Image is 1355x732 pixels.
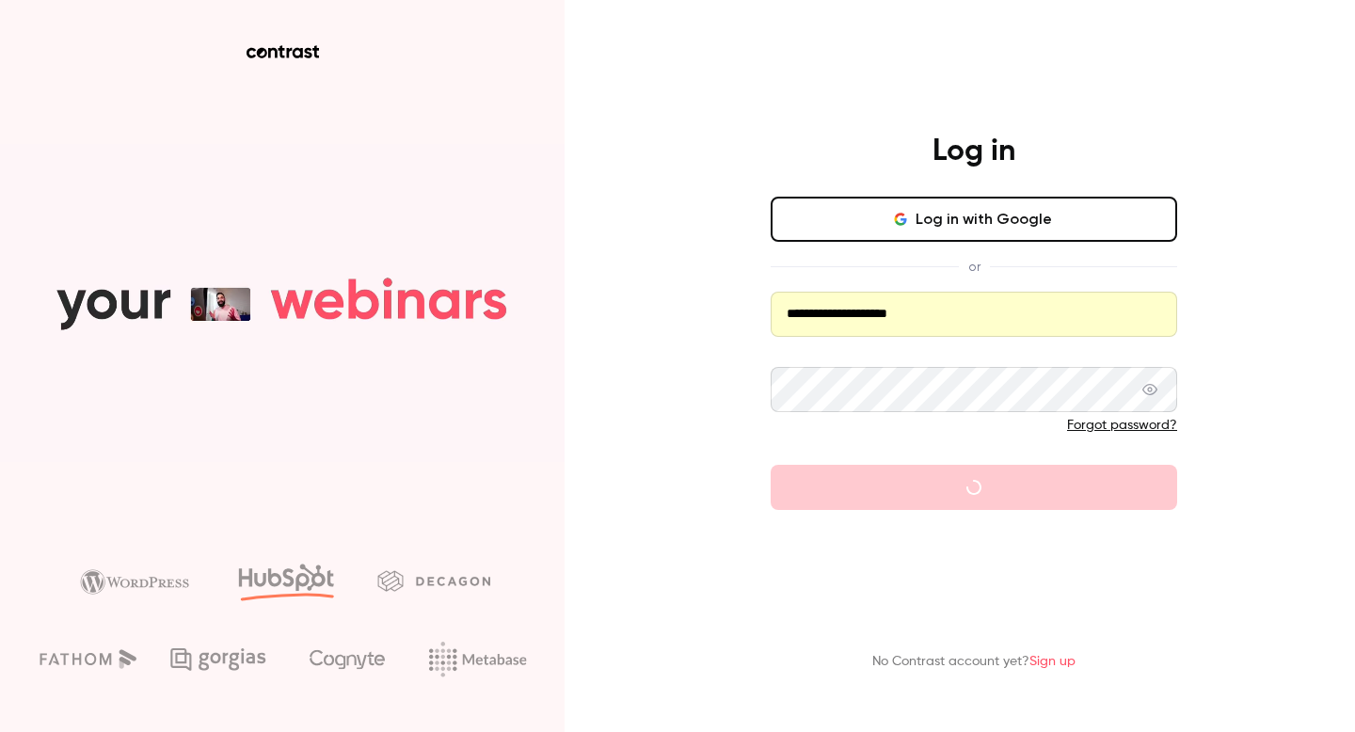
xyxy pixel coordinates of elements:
[872,652,1076,672] p: No Contrast account yet?
[1029,655,1076,668] a: Sign up
[959,257,990,277] span: or
[1067,419,1177,432] a: Forgot password?
[377,570,490,591] img: decagon
[933,133,1015,170] h4: Log in
[771,197,1177,242] button: Log in with Google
